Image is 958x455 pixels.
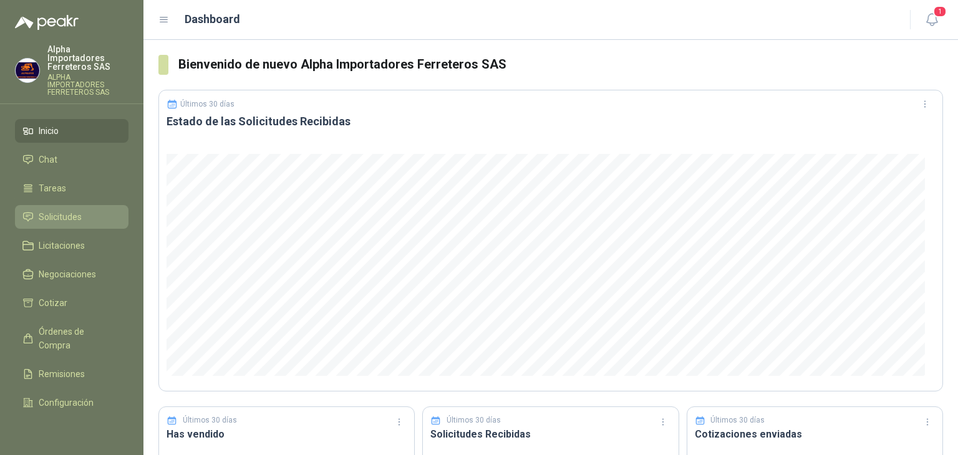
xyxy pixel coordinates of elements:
[15,362,128,386] a: Remisiones
[39,367,85,381] span: Remisiones
[39,239,85,252] span: Licitaciones
[167,426,407,442] h3: Has vendido
[39,181,66,195] span: Tareas
[430,426,670,442] h3: Solicitudes Recibidas
[933,6,947,17] span: 1
[695,426,935,442] h3: Cotizaciones enviadas
[167,114,935,129] h3: Estado de las Solicitudes Recibidas
[39,267,96,281] span: Negociaciones
[39,124,59,138] span: Inicio
[15,262,128,286] a: Negociaciones
[178,55,943,74] h3: Bienvenido de nuevo Alpha Importadores Ferreteros SAS
[39,210,82,224] span: Solicitudes
[183,414,237,426] p: Últimos 30 días
[15,291,128,315] a: Cotizar
[15,176,128,200] a: Tareas
[39,424,110,438] span: Manuales y ayuda
[15,205,128,229] a: Solicitudes
[16,59,39,82] img: Company Logo
[447,414,501,426] p: Últimos 30 días
[15,419,128,443] a: Manuales y ayuda
[15,391,128,414] a: Configuración
[39,325,117,352] span: Órdenes de Compra
[39,296,67,310] span: Cotizar
[710,414,765,426] p: Últimos 30 días
[47,45,128,71] p: Alpha Importadores Ferreteros SAS
[185,11,240,28] h1: Dashboard
[180,100,235,108] p: Últimos 30 días
[39,153,57,166] span: Chat
[47,74,128,96] p: ALPHA IMPORTADORES FERRETEROS SAS
[15,119,128,143] a: Inicio
[15,15,79,30] img: Logo peakr
[15,148,128,171] a: Chat
[15,320,128,357] a: Órdenes de Compra
[15,234,128,257] a: Licitaciones
[921,9,943,31] button: 1
[39,396,94,410] span: Configuración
